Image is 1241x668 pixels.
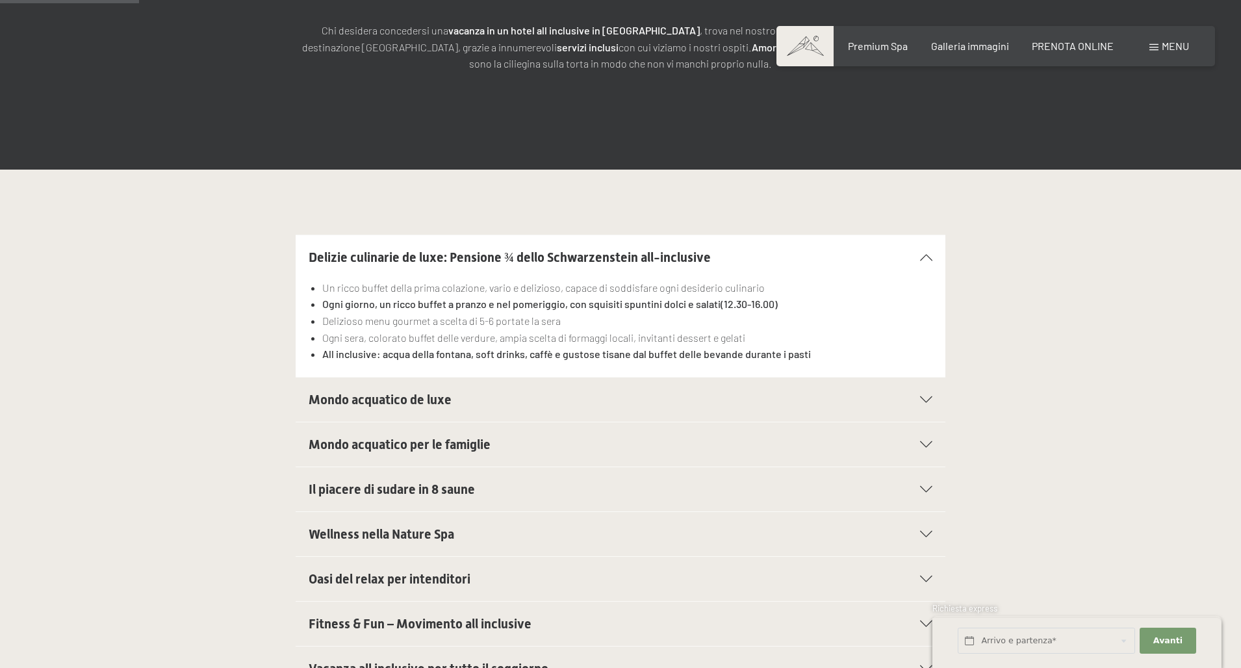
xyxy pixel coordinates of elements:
[322,348,811,360] strong: All inclusive: acqua della fontana, soft drinks, caffè e gustose tisane dal buffet delle bevande ...
[309,616,531,632] span: Fitness & Fun – Movimento all inclusive
[309,392,452,407] span: Mondo acquatico de luxe
[322,298,721,310] strong: Ogni giorno, un ricco buffet a pranzo e nel pomeriggio, con squisiti spuntini dolci e salati
[296,22,945,72] p: Chi desidera concedersi una , trova nel nostro hotel in [GEOGRAPHIC_DATA] la destinazione [GEOGRA...
[1153,635,1183,647] span: Avanti
[309,571,470,587] span: Oasi del relax per intenditori
[309,250,711,265] span: Delizie culinarie de luxe: Pensione ¾ dello Schwarzenstein all-inclusive
[848,40,908,52] a: Premium Spa
[931,40,1009,52] a: Galleria immagini
[557,41,619,53] strong: servizi inclusi
[309,526,454,542] span: Wellness nella Nature Spa
[1162,40,1189,52] span: Menu
[309,437,491,452] span: Mondo acquatico per le famiglie
[309,482,475,497] span: Il piacere di sudare in 8 saune
[1140,628,1196,654] button: Avanti
[1032,40,1114,52] a: PRENOTA ONLINE
[932,603,997,613] span: Richiesta express
[721,298,778,310] strong: (12.30-16.00)
[448,24,700,36] strong: vacanza in un hotel all inclusive in [GEOGRAPHIC_DATA]
[322,329,932,346] li: Ogni sera, colorato buffet delle verdure, ampia scelta di formaggi locali, invitanti dessert e ge...
[322,279,932,296] li: Un ricco buffet della prima colazione, vario e delizioso, capace di soddisfare ogni desiderio cul...
[322,313,932,329] li: Delizioso menu gourmet a scelta di 5-6 portate la sera
[752,41,851,53] strong: Amore per il dettaglio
